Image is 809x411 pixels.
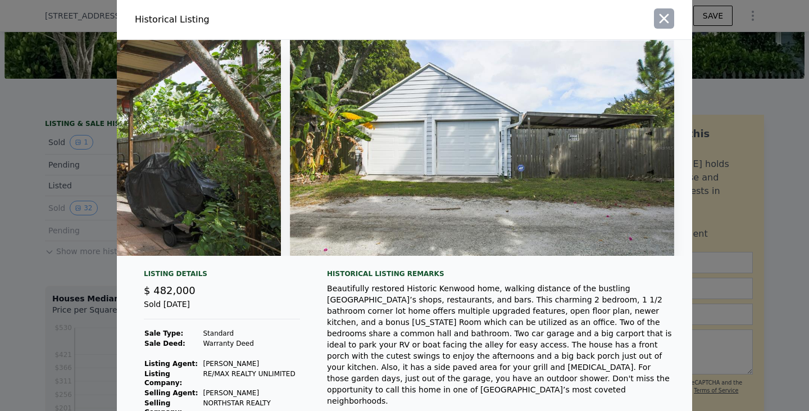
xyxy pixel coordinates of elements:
[290,40,674,256] img: Property Img
[327,283,674,407] div: Beautifully restored Historic Kenwood home, walking distance of the bustling [GEOGRAPHIC_DATA]’s ...
[144,299,300,319] div: Sold [DATE]
[202,369,300,388] td: RE/MAX REALTY UNLIMITED
[144,370,182,387] strong: Listing Company:
[144,360,198,368] strong: Listing Agent:
[202,338,300,349] td: Warranty Deed
[144,340,185,347] strong: Sale Deed:
[144,329,183,337] strong: Sale Type:
[144,389,198,397] strong: Selling Agent:
[327,269,674,278] div: Historical Listing remarks
[202,359,300,369] td: [PERSON_NAME]
[202,388,300,398] td: [PERSON_NAME]
[144,269,300,283] div: Listing Details
[202,328,300,338] td: Standard
[135,13,400,26] div: Historical Listing
[144,284,196,296] span: $ 482,000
